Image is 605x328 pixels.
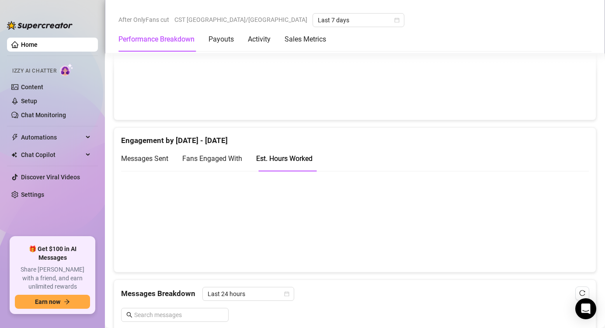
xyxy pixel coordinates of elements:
[21,130,83,144] span: Automations
[126,312,132,318] span: search
[318,14,399,27] span: Last 7 days
[134,310,223,320] input: Search messages
[182,154,242,163] span: Fans Engaged With
[208,287,289,300] span: Last 24 hours
[60,63,73,76] img: AI Chatter
[248,34,271,45] div: Activity
[121,154,168,163] span: Messages Sent
[575,298,596,319] div: Open Intercom Messenger
[174,13,307,26] span: CST [GEOGRAPHIC_DATA]/[GEOGRAPHIC_DATA]
[579,290,585,296] span: reload
[64,299,70,305] span: arrow-right
[285,34,326,45] div: Sales Metrics
[11,152,17,158] img: Chat Copilot
[121,287,589,301] div: Messages Breakdown
[118,34,195,45] div: Performance Breakdown
[21,174,80,181] a: Discover Viral Videos
[15,265,90,291] span: Share [PERSON_NAME] with a friend, and earn unlimited rewards
[21,41,38,48] a: Home
[21,112,66,119] a: Chat Monitoring
[256,153,313,164] div: Est. Hours Worked
[35,298,60,305] span: Earn now
[121,128,589,147] div: Engagement by [DATE] - [DATE]
[15,295,90,309] button: Earn nowarrow-right
[21,191,44,198] a: Settings
[11,134,18,141] span: thunderbolt
[21,84,43,91] a: Content
[394,17,400,23] span: calendar
[21,98,37,105] a: Setup
[15,245,90,262] span: 🎁 Get $100 in AI Messages
[12,67,56,75] span: Izzy AI Chatter
[284,291,289,297] span: calendar
[209,34,234,45] div: Payouts
[7,21,73,30] img: logo-BBDzfeDw.svg
[21,148,83,162] span: Chat Copilot
[118,13,169,26] span: After OnlyFans cut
